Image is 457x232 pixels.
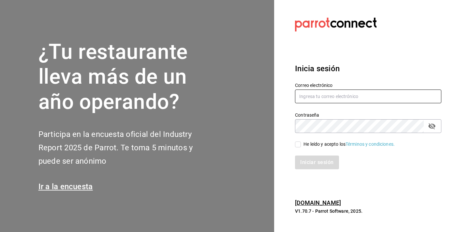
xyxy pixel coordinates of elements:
[38,128,214,168] h2: Participa en la encuesta oficial del Industry Report 2025 de Parrot. Te toma 5 minutos y puede se...
[38,182,93,191] a: Ir a la encuesta
[295,199,341,206] a: [DOMAIN_NAME]
[38,40,214,115] h1: ¿Tu restaurante lleva más de un año operando?
[303,141,395,148] div: He leído y acepto los
[295,208,441,214] p: V1.70.7 - Parrot Software, 2025.
[295,63,441,75] h3: Inicia sesión
[426,121,437,132] button: passwordField
[346,141,395,147] a: Términos y condiciones.
[295,90,441,103] input: Ingresa tu correo electrónico
[295,83,441,87] label: Correo electrónico
[295,112,441,117] label: Contraseña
